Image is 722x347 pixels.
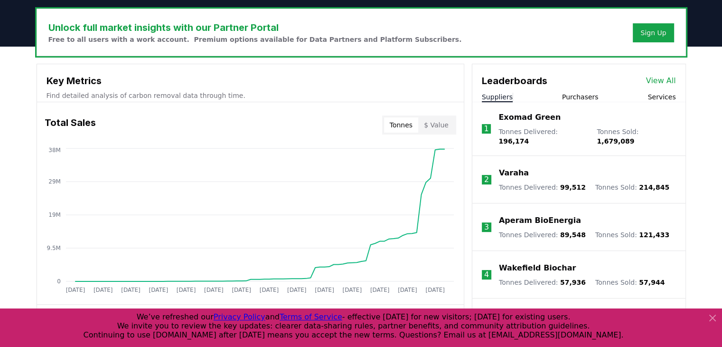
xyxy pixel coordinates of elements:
p: Tonnes Delivered : [499,278,586,287]
tspan: [DATE] [287,287,307,293]
tspan: 38M [48,147,61,154]
span: 121,433 [639,231,669,239]
button: Services [647,92,675,102]
p: 3 [484,222,489,233]
button: Tonnes [384,117,418,133]
tspan: [DATE] [315,287,334,293]
a: View All [646,75,676,87]
p: 2 [484,174,489,185]
button: Suppliers [482,92,513,102]
tspan: [DATE] [121,287,141,293]
p: Free to all users with a work account. Premium options available for Data Partners and Platform S... [48,35,462,44]
tspan: [DATE] [398,287,417,293]
tspan: 29M [48,178,61,185]
p: Tonnes Sold : [597,127,675,146]
tspan: 9.5M [47,245,60,251]
tspan: 19M [48,212,61,218]
a: Wakefield Biochar [499,262,576,274]
h3: Key Metrics [47,74,454,88]
h3: Total Sales [45,116,96,135]
tspan: [DATE] [93,287,113,293]
p: Tonnes Delivered : [499,230,586,240]
span: 214,845 [639,183,669,191]
a: Varaha [499,167,529,179]
p: Tonnes Sold : [595,278,665,287]
h3: Leaderboards [482,74,547,88]
tspan: [DATE] [204,287,224,293]
tspan: [DATE] [232,287,251,293]
button: Sign Up [633,23,674,42]
tspan: 0 [57,278,61,285]
tspan: [DATE] [425,287,445,293]
p: Tonnes Delivered : [498,127,587,146]
p: Tonnes Sold : [595,183,669,192]
span: 99,512 [560,183,586,191]
p: Tonnes Delivered : [499,183,586,192]
span: 196,174 [498,137,529,145]
tspan: [DATE] [370,287,390,293]
tspan: [DATE] [149,287,168,293]
span: 57,944 [639,279,665,286]
p: Find detailed analysis of carbon removal data through time. [47,91,454,100]
h3: Unlock full market insights with our Partner Portal [48,20,462,35]
p: 1 [484,123,488,135]
span: 89,548 [560,231,586,239]
tspan: [DATE] [342,287,362,293]
a: Aperam BioEnergia [499,215,581,226]
p: 4 [484,269,489,280]
tspan: [DATE] [176,287,196,293]
span: 57,936 [560,279,586,286]
a: Exomad Green [498,112,561,123]
p: Tonnes Sold : [595,230,669,240]
span: 1,679,089 [597,137,634,145]
button: $ Value [418,117,454,133]
tspan: [DATE] [66,287,85,293]
button: Purchasers [562,92,599,102]
a: Sign Up [640,28,666,38]
tspan: [DATE] [259,287,279,293]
